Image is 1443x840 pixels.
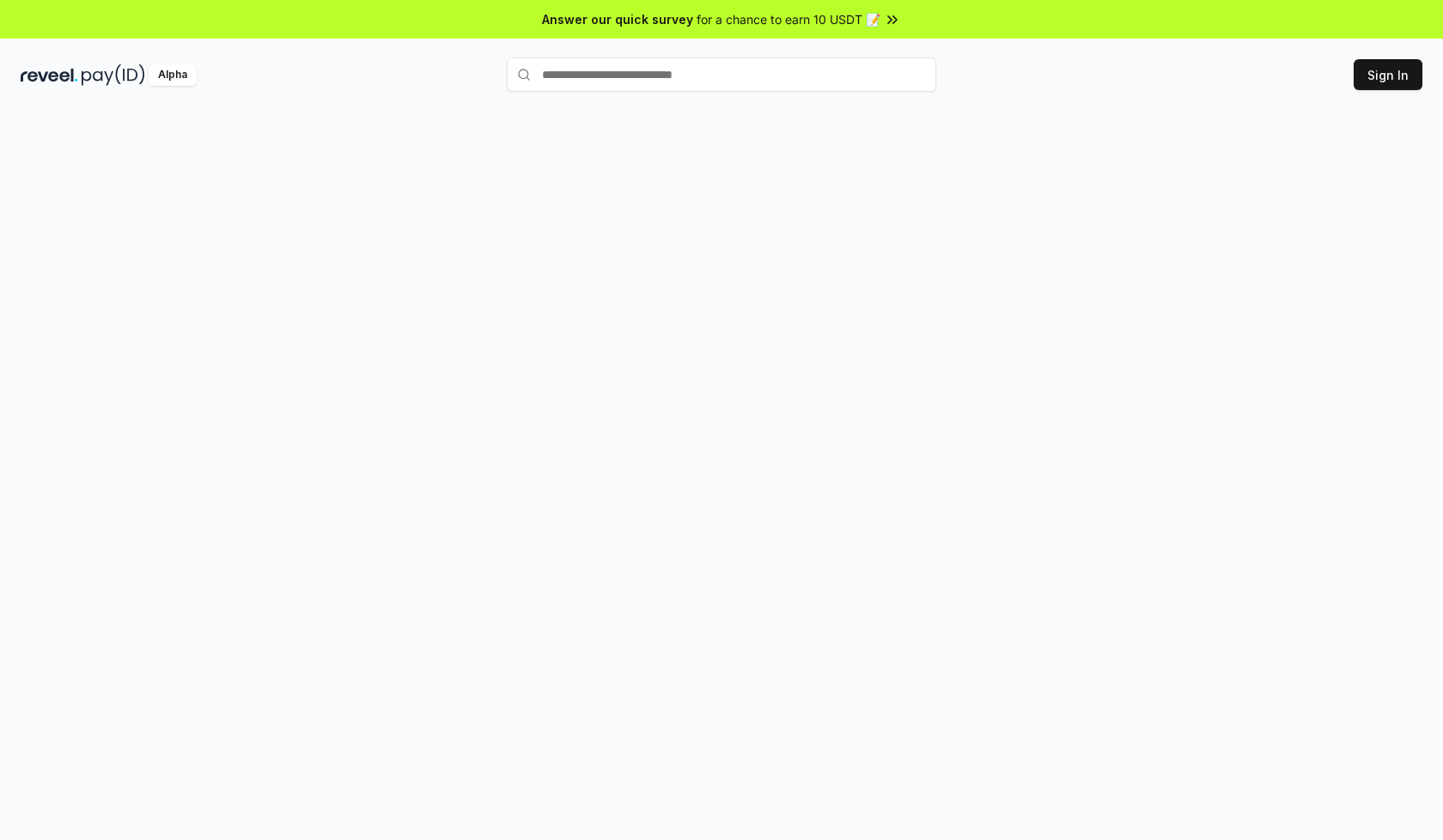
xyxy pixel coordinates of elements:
[82,64,145,86] img: pay_id
[1354,59,1422,90] button: Sign In
[149,64,197,86] div: Alpha
[542,10,693,28] span: Answer our quick survey
[697,10,880,28] span: for a chance to earn 10 USDT 📝
[21,64,78,86] img: reveel_dark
